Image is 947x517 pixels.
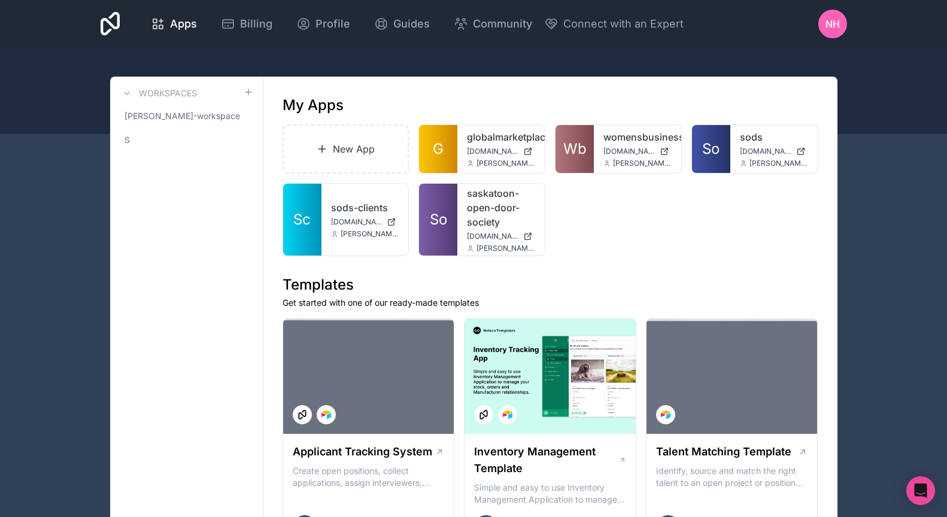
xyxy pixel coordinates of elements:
a: So [419,184,457,256]
a: New App [283,124,409,174]
a: sods [740,130,808,144]
p: Identify, source and match the right talent to an open project or position with our Talent Matchi... [656,465,808,489]
span: G [433,139,444,159]
a: [DOMAIN_NAME] [467,147,535,156]
a: [PERSON_NAME]-workspace [120,105,253,127]
span: NH [825,17,840,31]
span: [PERSON_NAME][EMAIL_ADDRESS][DOMAIN_NAME] [613,159,672,168]
a: sods-clients [331,200,399,215]
span: [PERSON_NAME][EMAIL_ADDRESS][DOMAIN_NAME] [476,159,535,168]
span: [DOMAIN_NAME] [467,232,518,241]
p: Get started with one of our ready-made templates [283,297,818,309]
span: Billing [240,16,272,32]
img: Airtable Logo [321,410,331,419]
a: Guides [365,11,439,37]
a: Community [444,11,542,37]
a: Billing [211,11,282,37]
a: Wb [556,125,594,173]
div: Open Intercom Messenger [906,476,935,505]
span: [PERSON_NAME]-workspace [125,110,240,122]
span: [DOMAIN_NAME] [603,147,655,156]
span: So [430,210,447,229]
h3: Workspaces [139,87,197,99]
a: Sc [283,184,321,256]
span: [DOMAIN_NAME] [467,147,518,156]
span: Profile [315,16,350,32]
a: S [120,129,253,151]
a: So [692,125,730,173]
a: Workspaces [120,86,197,101]
a: [DOMAIN_NAME] [467,232,535,241]
h1: Inventory Management Template [474,443,618,477]
span: Connect with an Expert [563,16,684,32]
a: [DOMAIN_NAME] [603,147,672,156]
button: Connect with an Expert [544,16,684,32]
span: Wb [563,139,587,159]
span: Guides [393,16,430,32]
a: [DOMAIN_NAME] [331,217,399,227]
span: S [125,134,130,146]
span: Community [473,16,532,32]
a: saskatoon-open-door-society [467,186,535,229]
p: Simple and easy to use Inventory Management Application to manage your stock, orders and Manufact... [474,482,626,506]
img: Airtable Logo [503,410,512,419]
a: Profile [287,11,360,37]
span: Apps [170,16,197,32]
a: globalmarketplace [467,130,535,144]
span: [DOMAIN_NAME] [740,147,791,156]
span: [PERSON_NAME][EMAIL_ADDRESS][DOMAIN_NAME] [749,159,808,168]
h1: Templates [283,275,818,294]
p: Create open positions, collect applications, assign interviewers, centralise candidate feedback a... [293,465,445,489]
a: G [419,125,457,173]
a: womensbusinesshub [603,130,672,144]
span: [PERSON_NAME][EMAIL_ADDRESS][DOMAIN_NAME] [341,229,399,239]
h1: Applicant Tracking System [293,443,432,460]
span: So [702,139,720,159]
a: [DOMAIN_NAME] [740,147,808,156]
span: Sc [293,210,311,229]
h1: My Apps [283,96,344,115]
h1: Talent Matching Template [656,443,791,460]
img: Airtable Logo [661,410,670,419]
span: [PERSON_NAME][EMAIL_ADDRESS][DOMAIN_NAME] [476,244,535,253]
a: Apps [141,11,207,37]
span: [DOMAIN_NAME] [331,217,383,227]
